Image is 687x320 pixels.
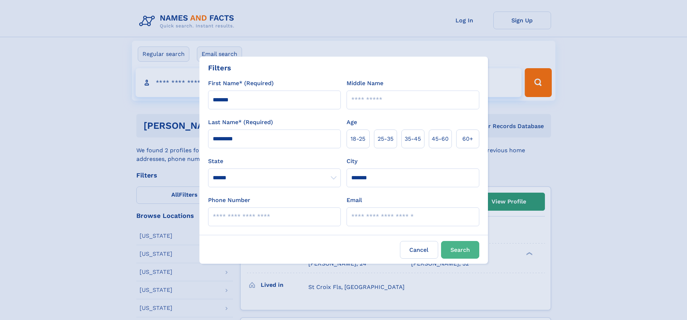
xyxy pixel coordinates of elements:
[347,118,357,127] label: Age
[208,157,341,166] label: State
[347,79,383,88] label: Middle Name
[405,135,421,143] span: 35‑45
[347,157,357,166] label: City
[400,241,438,259] label: Cancel
[441,241,479,259] button: Search
[347,196,362,205] label: Email
[351,135,365,143] span: 18‑25
[378,135,393,143] span: 25‑35
[432,135,449,143] span: 45‑60
[208,118,273,127] label: Last Name* (Required)
[208,196,250,205] label: Phone Number
[462,135,473,143] span: 60+
[208,79,274,88] label: First Name* (Required)
[208,62,231,73] div: Filters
